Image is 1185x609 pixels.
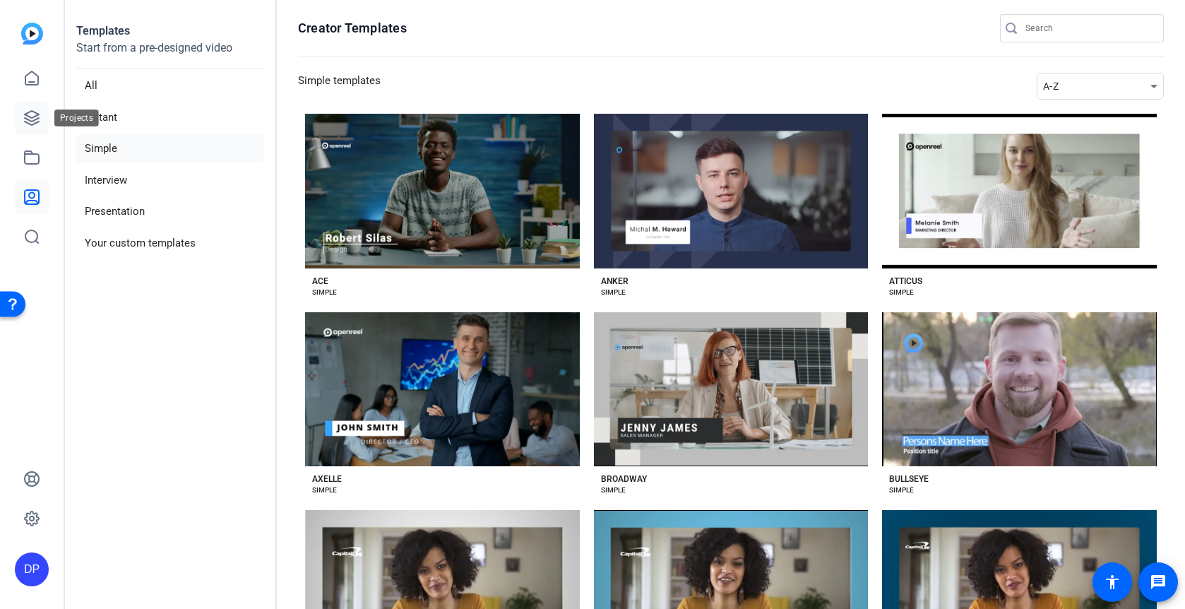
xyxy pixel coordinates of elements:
[889,276,922,287] div: ATTICUS
[76,197,264,226] li: Presentation
[312,287,337,298] div: SIMPLE
[312,276,328,287] div: ACE
[601,473,647,485] div: BROADWAY
[21,23,43,45] img: blue-gradient.svg
[76,24,130,37] strong: Templates
[889,287,914,298] div: SIMPLE
[76,103,264,132] li: Instant
[312,473,342,485] div: AXELLE
[889,485,914,496] div: SIMPLE
[1025,20,1153,37] input: Search
[76,229,264,258] li: Your custom templates
[594,114,869,268] button: Template image
[601,287,626,298] div: SIMPLE
[312,485,337,496] div: SIMPLE
[601,485,626,496] div: SIMPLE
[76,71,264,100] li: All
[1043,81,1059,92] span: A-Z
[601,276,629,287] div: ANKER
[882,312,1157,467] button: Template image
[882,114,1157,268] button: Template image
[76,134,264,163] li: Simple
[594,312,869,467] button: Template image
[305,312,580,467] button: Template image
[15,552,49,586] div: DP
[298,20,407,37] h1: Creator Templates
[298,73,381,100] h3: Simple templates
[76,40,264,69] p: Start from a pre-designed video
[76,166,264,195] li: Interview
[889,473,929,485] div: BULLSEYE
[54,110,99,126] div: Projects
[1150,574,1167,591] mat-icon: message
[305,114,580,268] button: Template image
[1104,574,1121,591] mat-icon: accessibility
